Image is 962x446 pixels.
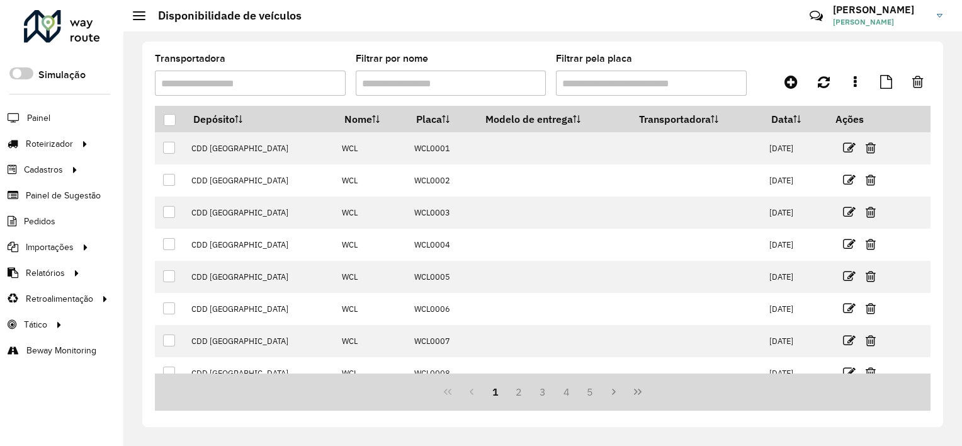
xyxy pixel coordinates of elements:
button: 2 [507,380,531,404]
td: CDD [GEOGRAPHIC_DATA] [184,164,336,197]
td: CDD [GEOGRAPHIC_DATA] [184,325,336,357]
td: [DATE] [762,164,827,197]
a: Excluir [866,364,876,381]
td: CDD [GEOGRAPHIC_DATA] [184,261,336,293]
td: [DATE] [762,261,827,293]
label: Filtrar por nome [356,51,428,66]
label: Simulação [38,67,86,83]
td: WCL0006 [407,293,477,325]
h2: Disponibilidade de veículos [145,9,302,23]
button: 3 [531,380,555,404]
th: Transportadora [630,106,762,132]
th: Modelo de entrega [477,106,630,132]
th: Depósito [184,106,336,132]
a: Excluir [866,236,876,253]
span: Relatórios [26,266,65,280]
a: Excluir [866,203,876,220]
td: WCL [336,261,407,293]
th: Placa [407,106,477,132]
a: Excluir [866,268,876,285]
td: WCL [336,293,407,325]
span: Retroalimentação [26,292,93,306]
a: Editar [843,139,856,156]
button: Next Page [602,380,626,404]
span: Roteirizador [26,137,73,151]
td: WCL [336,357,407,389]
button: Last Page [626,380,650,404]
td: CDD [GEOGRAPHIC_DATA] [184,293,336,325]
a: Editar [843,236,856,253]
span: Cadastros [24,163,63,176]
span: Tático [24,318,47,331]
th: Ações [827,106,902,132]
a: Editar [843,203,856,220]
button: 1 [484,380,507,404]
td: [DATE] [762,357,827,389]
a: Excluir [866,332,876,349]
a: Editar [843,268,856,285]
td: WCL [336,197,407,229]
a: Excluir [866,139,876,156]
span: Importações [26,241,74,254]
td: [DATE] [762,197,827,229]
a: Editar [843,332,856,349]
td: WCL0007 [407,325,477,357]
a: Editar [843,300,856,317]
td: CDD [GEOGRAPHIC_DATA] [184,229,336,261]
button: 4 [555,380,579,404]
a: Editar [843,364,856,381]
td: [DATE] [762,229,827,261]
label: Transportadora [155,51,225,66]
td: CDD [GEOGRAPHIC_DATA] [184,132,336,164]
span: Beway Monitoring [26,344,96,357]
a: Editar [843,171,856,188]
a: Contato Rápido [803,3,830,30]
span: Painel [27,111,50,125]
td: [DATE] [762,132,827,164]
h3: [PERSON_NAME] [833,4,927,16]
td: [DATE] [762,293,827,325]
td: WCL0008 [407,357,477,389]
td: WCL0004 [407,229,477,261]
td: WCL [336,164,407,197]
td: WCL [336,229,407,261]
th: Data [762,106,827,132]
td: CDD [GEOGRAPHIC_DATA] [184,357,336,389]
td: [DATE] [762,325,827,357]
a: Excluir [866,300,876,317]
td: WCL0001 [407,132,477,164]
td: WCL0002 [407,164,477,197]
span: Painel de Sugestão [26,189,101,202]
a: Excluir [866,171,876,188]
td: WCL0003 [407,197,477,229]
span: Pedidos [24,215,55,228]
td: WCL [336,325,407,357]
td: WCL0005 [407,261,477,293]
label: Filtrar pela placa [556,51,632,66]
td: WCL [336,132,407,164]
span: [PERSON_NAME] [833,16,927,28]
button: 5 [579,380,603,404]
th: Nome [336,106,407,132]
td: CDD [GEOGRAPHIC_DATA] [184,197,336,229]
